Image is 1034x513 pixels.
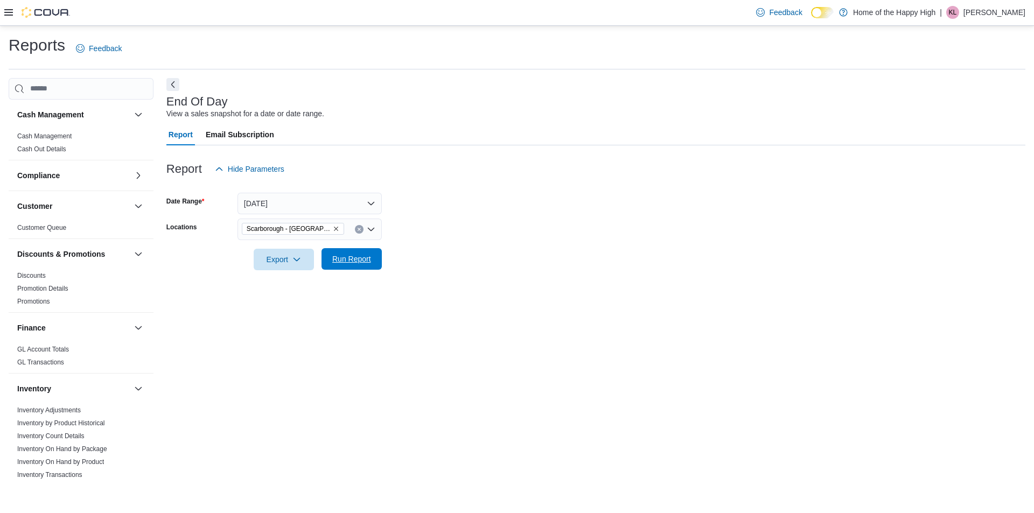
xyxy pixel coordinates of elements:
[17,406,81,414] span: Inventory Adjustments
[17,109,130,120] button: Cash Management
[17,484,64,491] a: Package Details
[17,132,72,140] span: Cash Management
[22,7,70,18] img: Cova
[17,170,130,181] button: Compliance
[9,343,153,373] div: Finance
[17,297,50,306] span: Promotions
[946,6,959,19] div: Kiera Laughton
[132,200,145,213] button: Customer
[17,383,51,394] h3: Inventory
[17,201,52,212] h3: Customer
[132,382,145,395] button: Inventory
[9,34,65,56] h1: Reports
[17,322,46,333] h3: Finance
[132,108,145,121] button: Cash Management
[769,7,802,18] span: Feedback
[17,249,130,259] button: Discounts & Promotions
[811,7,834,18] input: Dark Mode
[254,249,314,270] button: Export
[17,249,105,259] h3: Discounts & Promotions
[17,419,105,427] span: Inventory by Product Historical
[17,345,69,354] span: GL Account Totals
[17,271,46,280] span: Discounts
[237,193,382,214] button: [DATE]
[17,201,130,212] button: Customer
[367,225,375,234] button: Open list of options
[17,284,68,293] span: Promotion Details
[17,109,84,120] h3: Cash Management
[853,6,935,19] p: Home of the Happy High
[17,358,64,367] span: GL Transactions
[17,471,82,479] a: Inventory Transactions
[332,254,371,264] span: Run Report
[355,225,364,234] button: Clear input
[9,221,153,238] div: Customer
[17,458,104,466] a: Inventory On Hand by Product
[166,78,179,91] button: Next
[17,383,130,394] button: Inventory
[9,269,153,312] div: Discounts & Promotions
[166,163,202,175] h3: Report
[211,158,289,180] button: Hide Parameters
[940,6,942,19] p: |
[132,248,145,261] button: Discounts & Promotions
[752,2,806,23] a: Feedback
[17,359,64,366] a: GL Transactions
[166,223,197,231] label: Locations
[17,322,130,333] button: Finance
[17,445,107,453] a: Inventory On Hand by Package
[260,249,308,270] span: Export
[17,419,105,427] a: Inventory by Product Historical
[72,38,126,59] a: Feedback
[228,164,284,174] span: Hide Parameters
[949,6,957,19] span: KL
[17,224,66,231] a: Customer Queue
[9,130,153,160] div: Cash Management
[89,43,122,54] span: Feedback
[17,132,72,140] a: Cash Management
[166,108,324,120] div: View a sales snapshot for a date or date range.
[333,226,339,232] button: Remove Scarborough - Morningside Crossing - Fire & Flower from selection in this group
[17,406,81,414] a: Inventory Adjustments
[17,145,66,153] a: Cash Out Details
[17,285,68,292] a: Promotion Details
[17,272,46,279] a: Discounts
[17,346,69,353] a: GL Account Totals
[169,124,193,145] span: Report
[17,432,85,440] a: Inventory Count Details
[132,169,145,182] button: Compliance
[963,6,1025,19] p: [PERSON_NAME]
[132,321,145,334] button: Finance
[242,223,344,235] span: Scarborough - Morningside Crossing - Fire & Flower
[166,95,228,108] h3: End Of Day
[166,197,205,206] label: Date Range
[17,223,66,232] span: Customer Queue
[206,124,274,145] span: Email Subscription
[17,298,50,305] a: Promotions
[17,170,60,181] h3: Compliance
[247,223,331,234] span: Scarborough - [GEOGRAPHIC_DATA] - Fire & Flower
[322,248,382,270] button: Run Report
